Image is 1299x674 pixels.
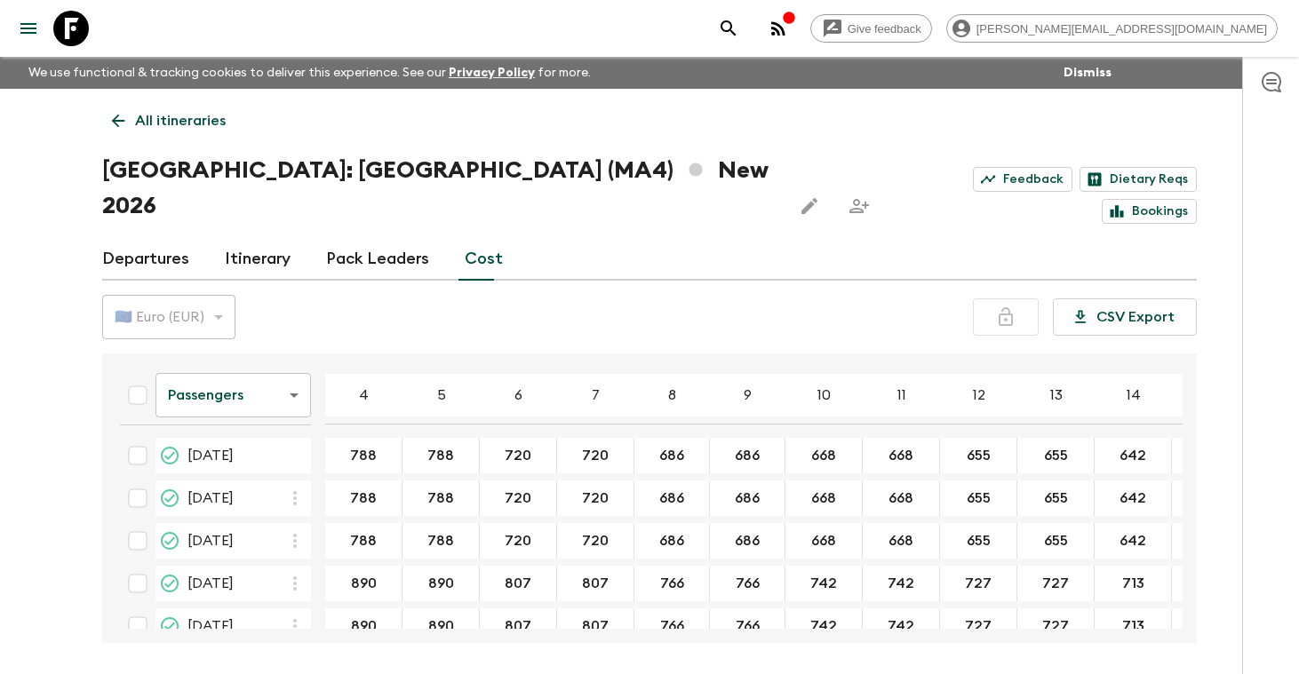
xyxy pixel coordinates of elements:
[187,445,234,466] span: [DATE]
[330,608,398,644] button: 890
[557,480,634,516] div: 25 Feb 2026; 7
[329,480,398,516] button: 788
[561,566,630,601] button: 807
[326,238,429,281] a: Pack Leaders
[785,608,863,644] div: 01 May 2026; 10
[714,608,781,644] button: 766
[407,608,475,644] button: 890
[483,566,553,601] button: 807
[867,438,935,473] button: 668
[514,385,522,406] p: 6
[789,566,858,601] button: 742
[402,608,480,644] div: 01 May 2026; 5
[940,608,1017,644] div: 01 May 2026; 12
[940,523,1017,559] div: 13 Mar 2026; 12
[102,238,189,281] a: Departures
[1098,523,1168,559] button: 642
[330,566,398,601] button: 890
[863,566,940,601] div: 15 Apr 2026; 11
[561,480,630,516] button: 720
[713,523,781,559] button: 686
[159,488,180,509] svg: On Sale
[785,480,863,516] div: 25 Feb 2026; 10
[945,523,1012,559] button: 655
[1095,566,1172,601] div: 15 Apr 2026; 14
[480,480,557,516] div: 25 Feb 2026; 6
[187,573,234,594] span: [DATE]
[1095,608,1172,644] div: 01 May 2026; 14
[329,523,398,559] button: 788
[225,238,291,281] a: Itinerary
[102,292,235,342] div: 🇪🇺 Euro (EUR)
[159,615,180,637] svg: Proposed
[325,566,402,601] div: 15 Apr 2026; 4
[1023,480,1089,516] button: 655
[1023,523,1089,559] button: 655
[21,57,598,89] p: We use functional & tracking cookies to deliver this experience. See our for more.
[1172,523,1237,559] div: 13 Mar 2026; 15
[1101,608,1166,644] button: 713
[1095,480,1172,516] div: 25 Feb 2026; 14
[945,480,1012,516] button: 655
[155,370,311,420] div: Passengers
[557,523,634,559] div: 13 Mar 2026; 7
[1098,438,1168,473] button: 642
[11,11,46,46] button: menu
[407,566,475,601] button: 890
[1059,60,1116,85] button: Dismiss
[940,438,1017,473] div: 14 Jan 2026; 12
[1023,438,1089,473] button: 655
[465,238,503,281] a: Cost
[634,566,710,601] div: 15 Apr 2026; 8
[1021,608,1090,644] button: 727
[483,523,553,559] button: 720
[437,385,446,406] p: 5
[863,608,940,644] div: 01 May 2026; 11
[841,188,877,224] span: Share this itinerary
[710,566,785,601] div: 15 Apr 2026; 9
[863,523,940,559] div: 13 Mar 2026; 11
[402,523,480,559] div: 13 Mar 2026; 5
[897,385,906,406] p: 11
[102,103,235,139] a: All itineraries
[561,523,630,559] button: 720
[406,523,475,559] button: 788
[187,615,234,637] span: [DATE]
[639,608,705,644] button: 766
[557,438,634,473] div: 14 Jan 2026; 7
[790,523,857,559] button: 668
[325,438,402,473] div: 14 Jan 2026; 4
[406,480,475,516] button: 788
[789,608,858,644] button: 742
[325,480,402,516] div: 25 Feb 2026; 4
[790,438,857,473] button: 668
[940,480,1017,516] div: 25 Feb 2026; 12
[406,438,475,473] button: 788
[973,167,1072,192] a: Feedback
[867,523,935,559] button: 668
[1172,480,1237,516] div: 25 Feb 2026; 15
[973,385,985,406] p: 12
[1053,298,1197,336] button: CSV Export
[785,438,863,473] div: 14 Jan 2026; 10
[159,530,180,551] svg: On Sale
[1017,608,1095,644] div: 01 May 2026; 13
[159,445,180,466] svg: On Sale
[1050,385,1063,406] p: 13
[710,480,785,516] div: 25 Feb 2026; 9
[557,608,634,644] div: 01 May 2026; 7
[1098,480,1168,516] button: 642
[102,153,777,224] h1: [GEOGRAPHIC_DATA]: [GEOGRAPHIC_DATA] (MA4) New 2026
[1102,199,1197,224] a: Bookings
[1095,438,1172,473] div: 14 Jan 2026; 14
[668,385,676,406] p: 8
[838,22,931,36] span: Give feedback
[634,608,710,644] div: 01 May 2026; 8
[792,188,827,224] button: Edit this itinerary
[638,523,705,559] button: 686
[1095,523,1172,559] div: 13 Mar 2026; 14
[713,480,781,516] button: 686
[402,566,480,601] div: 15 Apr 2026; 5
[634,523,710,559] div: 13 Mar 2026; 8
[402,480,480,516] div: 25 Feb 2026; 5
